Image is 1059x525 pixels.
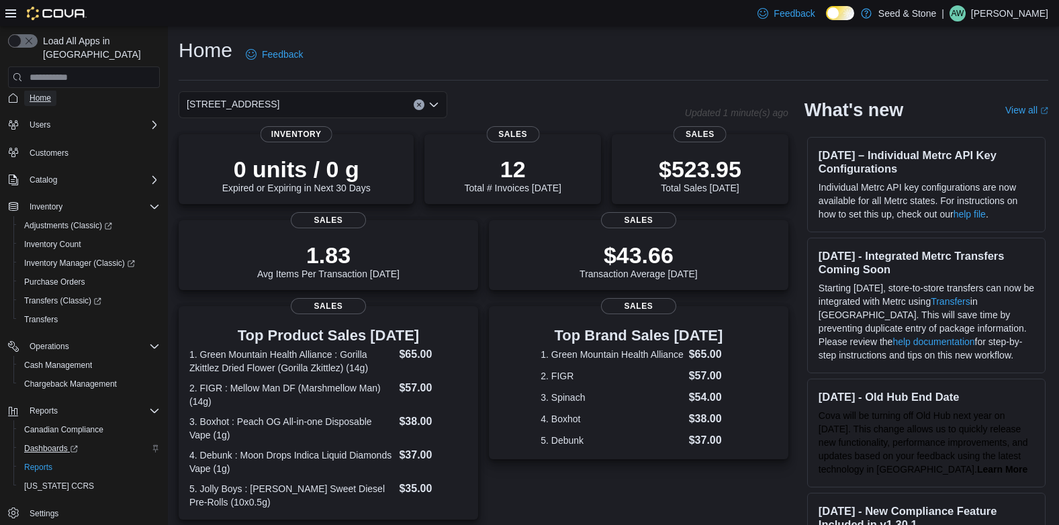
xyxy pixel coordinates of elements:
[24,379,117,389] span: Chargeback Management
[13,216,165,235] a: Adjustments (Classic)
[189,348,394,375] dt: 1. Green Mountain Health Alliance : Gorilla Zkittlez Dried Flower (Gorilla Zkittlez) (14g)
[19,255,160,271] span: Inventory Manager (Classic)
[19,357,97,373] a: Cash Management
[24,424,103,435] span: Canadian Compliance
[30,405,58,416] span: Reports
[24,145,74,161] a: Customers
[19,478,99,494] a: [US_STATE] CCRS
[3,88,165,107] button: Home
[24,199,160,215] span: Inventory
[13,420,165,439] button: Canadian Compliance
[3,337,165,356] button: Operations
[819,181,1034,221] p: Individual Metrc API key configurations are now available for all Metrc states. For instructions ...
[689,368,737,384] dd: $57.00
[685,107,788,118] p: Updated 1 minute(s) ago
[19,274,91,290] a: Purchase Orders
[30,148,68,158] span: Customers
[3,142,165,162] button: Customers
[19,293,107,309] a: Transfers (Classic)
[601,212,676,228] span: Sales
[30,508,58,519] span: Settings
[541,412,683,426] dt: 4. Boxhot
[19,459,58,475] a: Reports
[689,389,737,405] dd: $54.00
[13,254,165,273] a: Inventory Manager (Classic)
[24,172,62,188] button: Catalog
[601,298,676,314] span: Sales
[399,481,467,497] dd: $35.00
[689,432,737,448] dd: $37.00
[19,218,118,234] a: Adjustments (Classic)
[30,93,51,103] span: Home
[826,6,854,20] input: Dark Mode
[261,126,332,142] span: Inventory
[24,481,94,491] span: [US_STATE] CCRS
[19,236,87,252] a: Inventory Count
[819,390,1034,403] h3: [DATE] - Old Hub End Date
[13,356,165,375] button: Cash Management
[892,336,974,347] a: help documentation
[399,447,467,463] dd: $37.00
[24,144,160,160] span: Customers
[24,338,160,354] span: Operations
[187,96,279,112] span: [STREET_ADDRESS]
[30,120,50,130] span: Users
[291,298,366,314] span: Sales
[541,391,683,404] dt: 3. Spinach
[19,312,160,328] span: Transfers
[951,5,964,21] span: AW
[13,235,165,254] button: Inventory Count
[24,403,160,419] span: Reports
[189,381,394,408] dt: 2. FIGR : Mellow Man DF (Marshmellow Man) (14g)
[222,156,371,193] div: Expired or Expiring in Next 30 Days
[13,291,165,310] a: Transfers (Classic)
[689,346,737,363] dd: $65.00
[30,201,62,212] span: Inventory
[954,209,986,220] a: help file
[19,218,160,234] span: Adjustments (Classic)
[1040,107,1048,115] svg: External link
[659,156,741,193] div: Total Sales [DATE]
[24,239,81,250] span: Inventory Count
[24,258,135,269] span: Inventory Manager (Classic)
[3,115,165,134] button: Users
[414,99,424,110] button: Clear input
[659,156,741,183] p: $523.95
[941,5,944,21] p: |
[24,199,68,215] button: Inventory
[689,411,737,427] dd: $38.00
[541,369,683,383] dt: 2. FIGR
[19,440,160,457] span: Dashboards
[19,376,122,392] a: Chargeback Management
[774,7,815,20] span: Feedback
[19,236,160,252] span: Inventory Count
[19,274,160,290] span: Purchase Orders
[24,90,56,106] a: Home
[580,242,698,279] div: Transaction Average [DATE]
[541,434,683,447] dt: 5. Debunk
[19,255,140,271] a: Inventory Manager (Classic)
[1005,105,1048,115] a: View allExternal link
[819,410,1028,475] span: Cova will be turning off Old Hub next year on [DATE]. This change allows us to quickly release ne...
[13,439,165,458] a: Dashboards
[30,175,57,185] span: Catalog
[3,401,165,420] button: Reports
[24,117,160,133] span: Users
[27,7,87,20] img: Cova
[24,314,58,325] span: Transfers
[222,156,371,183] p: 0 units / 0 g
[13,458,165,477] button: Reports
[189,448,394,475] dt: 4. Debunk : Moon Drops Indica Liquid Diamonds Vape (1g)
[486,126,539,142] span: Sales
[13,310,165,329] button: Transfers
[257,242,400,269] p: 1.83
[19,459,160,475] span: Reports
[464,156,561,193] div: Total # Invoices [DATE]
[24,338,75,354] button: Operations
[24,360,92,371] span: Cash Management
[399,414,467,430] dd: $38.00
[189,328,467,344] h3: Top Product Sales [DATE]
[19,422,160,438] span: Canadian Compliance
[24,295,101,306] span: Transfers (Classic)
